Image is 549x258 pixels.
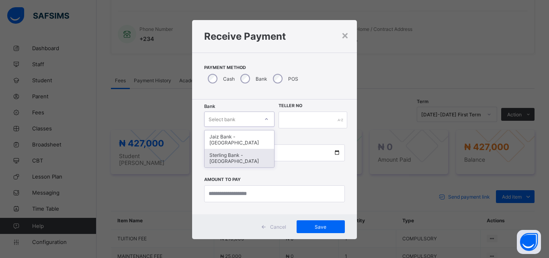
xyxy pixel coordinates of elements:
span: Bank [204,104,215,109]
label: Bank [256,76,267,82]
div: Jaiz Bank - [GEOGRAPHIC_DATA] [205,130,274,149]
label: Amount to pay [204,177,241,182]
div: Select bank [209,112,236,127]
div: Sterling Bank - [GEOGRAPHIC_DATA] [205,149,274,167]
button: Open asap [517,230,541,254]
h1: Receive Payment [204,30,345,42]
span: Cancel [270,224,286,230]
label: Cash [223,76,235,82]
div: × [341,28,349,42]
span: Save [303,224,339,230]
span: Payment Method [204,65,345,70]
label: Teller No [279,103,302,108]
label: POS [288,76,298,82]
